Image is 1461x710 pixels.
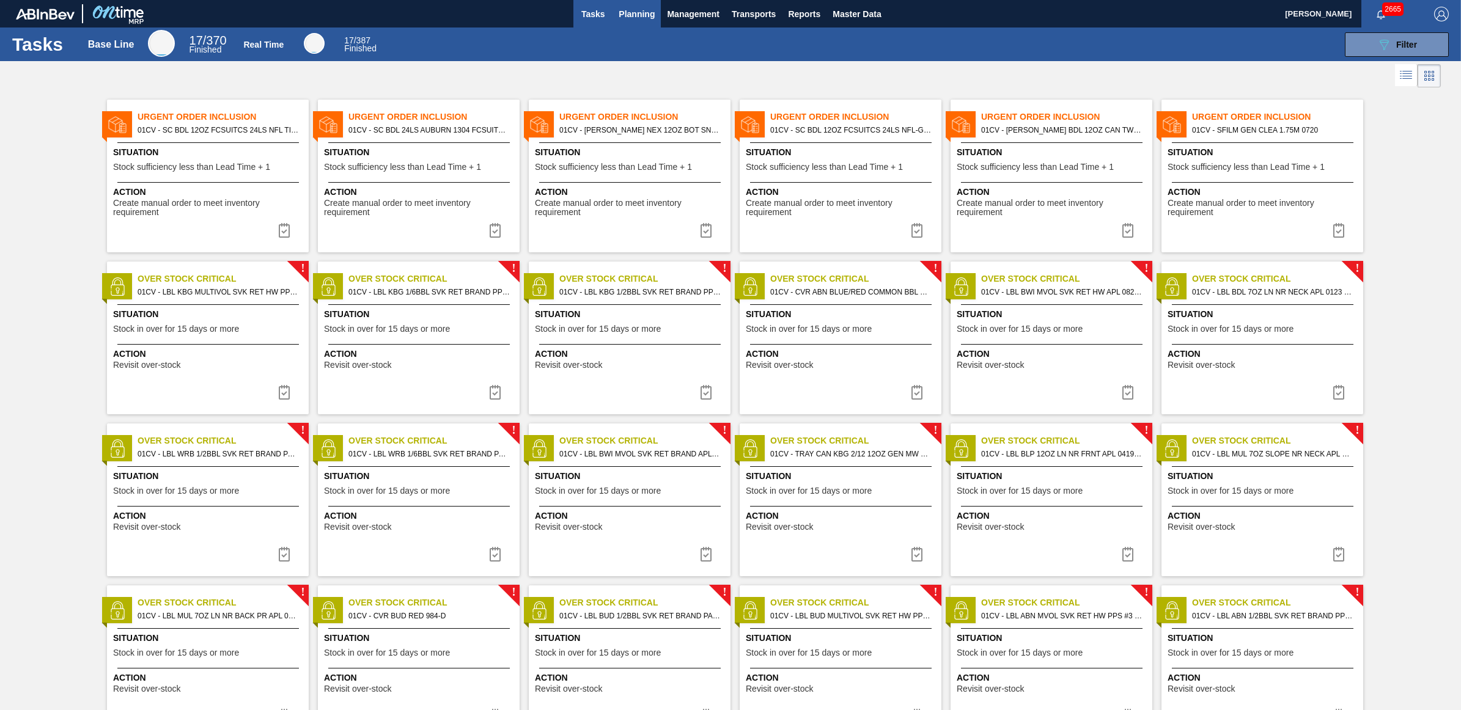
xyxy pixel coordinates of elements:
[770,111,941,123] span: Urgent Order Inclusion
[1192,434,1363,447] span: Over Stock Critical
[746,510,938,522] span: Action
[113,648,239,657] span: Stock in over for 15 days or more
[113,360,180,370] span: Revisit over-stock
[1395,64,1418,87] div: List Vision
[933,588,937,597] span: !
[1192,609,1353,623] span: 01CV - LBL ABN 1/2BBL SVK RET BRAND PPS #4
[530,277,548,296] img: status
[344,35,370,45] span: / 387
[1121,547,1135,562] img: icon-task complete
[270,542,299,566] div: Complete task: 6892722
[957,522,1024,532] span: Revisit over-stock
[981,123,1143,137] span: 01CV - CARR BDL 12OZ CAN TWNSTK 30/12 CAN NFL-FALCONS
[1331,547,1346,562] img: icon-task complete
[559,285,721,299] span: 01CV - LBL KBG 1/2BBL SVK RET BRAND PPS #4
[770,447,932,461] span: 01CV - TRAY CAN KBG 2/12 12OZ GEN MW 1023
[535,648,661,657] span: Stock in over for 15 days or more
[559,273,730,285] span: Over Stock Critical
[535,324,661,334] span: Stock in over for 15 days or more
[535,522,602,532] span: Revisit over-stock
[319,115,337,134] img: status
[902,218,932,243] div: Complete task: 6893081
[691,380,721,404] button: icon-task complete
[324,470,517,483] span: Situation
[270,542,299,566] button: icon-task complete
[1396,40,1417,49] span: Filter
[691,218,721,243] button: icon-task complete
[746,146,938,159] span: Situation
[1382,2,1404,16] span: 2665
[535,360,602,370] span: Revisit over-stock
[1113,218,1143,243] div: Complete task: 6893083
[902,542,932,566] div: Complete task: 6892743
[559,123,721,137] span: 01CV - CARR NEX 12OZ BOT SNUG 12/12 12OZ BOT
[957,648,1083,657] span: Stock in over for 15 days or more
[957,470,1149,483] span: Situation
[108,277,127,296] img: status
[746,522,813,532] span: Revisit over-stock
[1324,380,1353,404] button: icon-task complete
[113,324,239,334] span: Stock in over for 15 days or more
[344,43,377,53] span: Finished
[1163,115,1181,134] img: status
[535,486,661,496] span: Stock in over for 15 days or more
[957,684,1024,694] span: Revisit over-stock
[348,434,520,447] span: Over Stock Critical
[301,264,304,273] span: !
[348,123,510,137] span: 01CV - SC BDL 24LS AUBURN 1304 FCSUITCS 12OZ
[324,632,517,645] span: Situation
[1113,218,1143,243] button: icon-task complete
[113,510,306,522] span: Action
[1168,186,1360,199] span: Action
[113,199,306,218] span: Create manual order to meet inventory requirement
[113,146,306,159] span: Situation
[344,35,354,45] span: 17
[1163,439,1181,458] img: status
[981,609,1143,623] span: 01CV - LBL ABN MVOL SVK RET HW PPS #3 5.0%
[348,596,520,609] span: Over Stock Critical
[324,360,391,370] span: Revisit over-stock
[138,609,299,623] span: 01CV - LBL MUL 7OZ LN NR BACK PR APL 0222 #8 4.
[952,115,970,134] img: status
[324,199,517,218] span: Create manual order to meet inventory requirement
[1113,380,1143,404] div: Complete task: 6892701
[1361,5,1400,23] button: Notifications
[324,672,517,684] span: Action
[833,7,881,21] span: Master Data
[270,380,299,404] div: Complete task: 6892689
[148,30,175,57] div: Base Line
[952,277,970,296] img: status
[512,588,515,597] span: !
[559,609,721,623] span: 01CV - LBL BUD 1/2BBL SVK RET BRAND PAPER #4 5.0%
[243,40,284,49] div: Real Time
[1168,324,1294,334] span: Stock in over for 15 days or more
[348,273,520,285] span: Over Stock Critical
[770,609,932,623] span: 01CV - LBL BUD MULTIVOL SVK RET HW PPS #3
[1121,385,1135,400] img: icon-task complete
[741,439,759,458] img: status
[535,470,727,483] span: Situation
[957,308,1149,321] span: Situation
[324,648,450,657] span: Stock in over for 15 days or more
[319,277,337,296] img: status
[746,348,938,360] span: Action
[691,542,721,566] div: Complete task: 6892725
[113,348,306,360] span: Action
[535,186,727,199] span: Action
[1192,447,1353,461] span: 01CV - LBL MUL 7OZ SLOPE NR NECK APL 0220 #8 BE
[910,385,924,400] img: icon-task complete
[691,380,721,404] div: Complete task: 6892691
[957,146,1149,159] span: Situation
[902,380,932,404] button: icon-task complete
[1168,522,1235,532] span: Revisit over-stock
[1168,163,1325,172] span: Stock sufficiency less than Lead Time + 1
[324,163,481,172] span: Stock sufficiency less than Lead Time + 1
[699,223,713,238] img: icon-task complete
[113,470,306,483] span: Situation
[1331,385,1346,400] img: icon-task complete
[741,115,759,134] img: status
[480,380,510,404] button: icon-task complete
[113,632,306,645] span: Situation
[746,199,938,218] span: Create manual order to meet inventory requirement
[535,163,692,172] span: Stock sufficiency less than Lead Time + 1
